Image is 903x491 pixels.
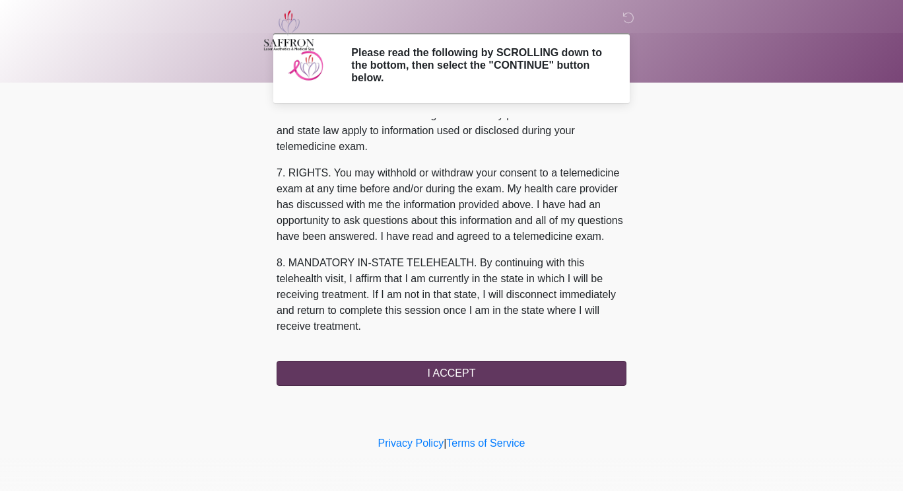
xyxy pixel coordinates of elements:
p: 6. CONFIDENTIALITY. All existing confidentiality protections under federal and state law apply to... [277,107,626,155]
h2: Please read the following by SCROLLING down to the bottom, then select the "CONTINUE" button below. [351,46,607,85]
img: Saffron Laser Aesthetics and Medical Spa Logo [263,10,315,51]
a: Terms of Service [446,437,525,449]
img: Agent Avatar [286,46,326,86]
button: I ACCEPT [277,361,626,386]
a: | [444,437,446,449]
p: 7. RIGHTS. You may withhold or withdraw your consent to a telemedicine exam at any time before an... [277,165,626,245]
p: 8. MANDATORY IN-STATE TELEHEALTH. By continuing with this telehealth visit, I affirm that I am cu... [277,255,626,334]
a: Privacy Policy [378,437,444,449]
